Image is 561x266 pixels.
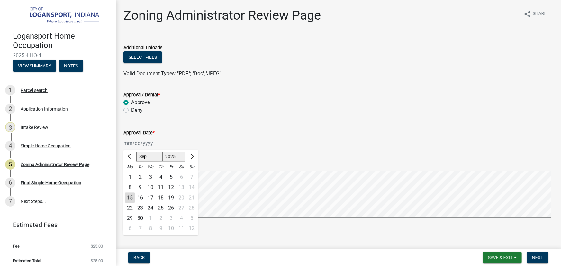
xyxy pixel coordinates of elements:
div: 17 [145,193,156,203]
div: Thursday, September 18, 2025 [156,193,166,203]
div: Thursday, September 11, 2025 [156,182,166,193]
button: Save & Exit [483,252,522,263]
button: Notes [59,60,83,72]
div: Friday, October 3, 2025 [166,213,176,224]
div: 2 [5,104,15,114]
div: 5 [5,159,15,170]
span: Fee [13,244,20,248]
wm-modal-confirm: Summary [13,64,56,69]
label: Additional uploads [123,46,162,50]
div: 4 [156,172,166,182]
div: 6 [5,178,15,188]
div: Monday, September 15, 2025 [125,193,135,203]
h4: Logansport Home Occupation [13,31,111,50]
select: Select year [162,152,185,162]
div: Tu [135,162,145,172]
div: Friday, September 19, 2025 [166,193,176,203]
div: 1 [145,213,156,224]
h1: Zoning Administrator Review Page [123,8,321,23]
div: 8 [145,224,156,234]
span: 2025 -LHO-4 [13,52,103,58]
div: Monday, September 8, 2025 [125,182,135,193]
a: Estimated Fees [5,218,105,231]
div: Mo [125,162,135,172]
label: Approval/ Denial [123,93,160,97]
div: Application Information [21,107,68,111]
div: 24 [145,203,156,213]
div: Final Simple Home Occupation [21,181,81,185]
div: 7 [5,196,15,207]
select: Select month [136,152,162,162]
div: 5 [166,172,176,182]
div: 3 [145,172,156,182]
button: View Summary [13,60,56,72]
div: Fr [166,162,176,172]
div: 8 [125,182,135,193]
div: 6 [125,224,135,234]
div: 12 [166,182,176,193]
div: Thursday, October 9, 2025 [156,224,166,234]
div: 10 [145,182,156,193]
div: 9 [156,224,166,234]
div: 22 [125,203,135,213]
div: 10 [166,224,176,234]
div: Tuesday, September 16, 2025 [135,193,145,203]
div: 3 [166,213,176,224]
div: Wednesday, September 3, 2025 [145,172,156,182]
button: Next [527,252,548,263]
div: 16 [135,193,145,203]
div: 2 [135,172,145,182]
div: Th [156,162,166,172]
span: Share [533,10,547,18]
div: Friday, September 5, 2025 [166,172,176,182]
div: Thursday, October 2, 2025 [156,213,166,224]
div: Intake Review [21,125,48,129]
div: Wednesday, September 17, 2025 [145,193,156,203]
div: Tuesday, September 30, 2025 [135,213,145,224]
div: Monday, September 29, 2025 [125,213,135,224]
div: 1 [125,172,135,182]
div: 26 [166,203,176,213]
button: shareShare [519,8,552,20]
div: Friday, September 12, 2025 [166,182,176,193]
div: 29 [125,213,135,224]
label: Deny [131,106,143,114]
div: Simple Home Occupation [21,144,71,148]
div: 25 [156,203,166,213]
div: Thursday, September 4, 2025 [156,172,166,182]
div: Wednesday, October 1, 2025 [145,213,156,224]
div: 23 [135,203,145,213]
div: 30 [135,213,145,224]
label: Approval Date [123,131,155,135]
div: 15 [125,193,135,203]
i: share [524,10,531,18]
div: Tuesday, October 7, 2025 [135,224,145,234]
span: $25.00 [91,244,103,248]
div: Tuesday, September 2, 2025 [135,172,145,182]
span: Estimated Total [13,259,41,263]
div: Parcel search [21,88,48,93]
span: $25.00 [91,259,103,263]
label: Approve [131,99,150,106]
div: 19 [166,193,176,203]
div: Zoning Administrator Review Page [21,162,89,167]
span: Save & Exit [488,255,513,260]
span: Valid Document Types: "PDF"; "Doc";"JPEG" [123,70,221,76]
div: Tuesday, September 23, 2025 [135,203,145,213]
button: Select files [123,51,162,63]
div: 1 [5,85,15,95]
div: Wednesday, September 10, 2025 [145,182,156,193]
div: Monday, October 6, 2025 [125,224,135,234]
div: 11 [156,182,166,193]
img: City of Logansport, Indiana [13,7,105,25]
div: 3 [5,122,15,132]
div: Tuesday, September 9, 2025 [135,182,145,193]
button: Next month [188,152,195,162]
div: Sa [176,162,186,172]
div: Friday, September 26, 2025 [166,203,176,213]
button: Previous month [126,152,134,162]
div: Wednesday, October 8, 2025 [145,224,156,234]
div: Friday, October 10, 2025 [166,224,176,234]
input: mm/dd/yyyy [123,137,182,150]
div: 18 [156,193,166,203]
